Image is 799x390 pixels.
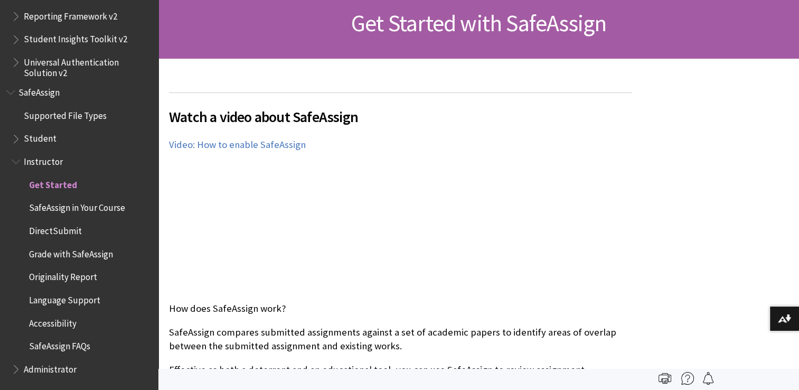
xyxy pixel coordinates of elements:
span: Get Started [29,176,77,190]
span: Administrator [24,360,77,375]
span: Grade with SafeAssign [29,245,113,259]
span: Originality Report [29,268,97,283]
a: Video: How to enable SafeAssign [169,138,306,151]
nav: Book outline for Blackboard SafeAssign [6,83,152,378]
span: Instructor [24,153,63,167]
span: Student [24,130,57,144]
span: SafeAssign [18,83,60,98]
img: Follow this page [702,372,715,385]
span: Language Support [29,291,100,305]
span: SafeAssign in Your Course [29,199,125,213]
span: Get Started with SafeAssign [351,8,606,38]
span: Student Insights Toolkit v2 [24,31,127,45]
span: DirectSubmit [29,222,82,236]
img: Print [659,372,671,385]
span: Accessibility [29,314,77,329]
span: Supported File Types [24,107,107,121]
span: Reporting Framework v2 [24,7,117,22]
img: More help [681,372,694,385]
span: Watch a video about SafeAssign [169,106,632,128]
span: SafeAssign FAQs [29,338,90,352]
span: Universal Authentication Solution v2 [24,53,151,78]
p: SafeAssign compares submitted assignments against a set of academic papers to identify areas of o... [169,326,632,353]
p: How does SafeAssign work? [169,302,632,315]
